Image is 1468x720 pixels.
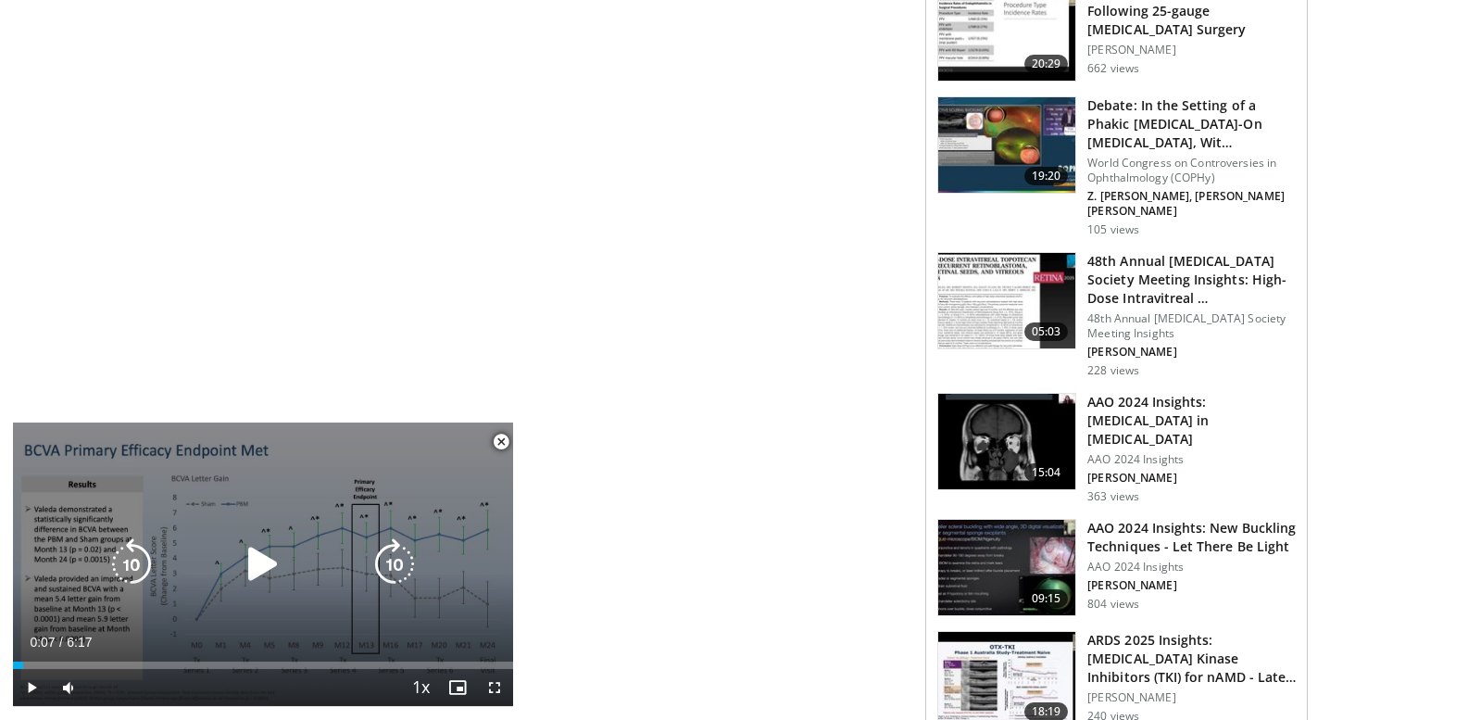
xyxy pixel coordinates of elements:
button: Playback Rate [402,669,439,706]
h3: AAO 2024 Insights: New Buckling Techniques - Let There Be Light [1087,519,1296,556]
button: Mute [50,669,87,706]
span: 19:20 [1024,167,1069,185]
p: [PERSON_NAME] [1087,578,1296,593]
p: [PERSON_NAME] [1087,43,1296,57]
p: 804 views [1087,597,1139,612]
p: 363 views [1087,489,1139,504]
button: Enable picture-in-picture mode [439,669,476,706]
span: 20:29 [1024,55,1069,73]
a: 05:03 48th Annual [MEDICAL_DATA] Society Meeting Insights: High-Dose Intravitreal … 48th Annual [... [937,252,1296,378]
a: 09:15 AAO 2024 Insights: New Buckling Techniques - Let There Be Light AAO 2024 Insights [PERSON_N... [937,519,1296,617]
img: fab17835-d1cc-4deb-910b-6f3ff9582df5.150x105_q85_crop-smart_upscale.jpg [938,253,1075,349]
button: Play [13,669,50,706]
p: Z. [PERSON_NAME], [PERSON_NAME] [PERSON_NAME] [1087,189,1296,219]
img: 99d560e5-7c32-4910-822c-ab3b7c4c2e9c.150x105_q85_crop-smart_upscale.jpg [938,394,1075,490]
span: 09:15 [1024,589,1069,608]
span: 05:03 [1024,322,1069,341]
p: 105 views [1087,222,1139,237]
button: Fullscreen [476,669,513,706]
span: 15:04 [1024,463,1069,482]
p: AAO 2024 Insights [1087,560,1296,575]
a: 15:04 AAO 2024 Insights: [MEDICAL_DATA] in [MEDICAL_DATA] AAO 2024 Insights [PERSON_NAME] 363 views [937,393,1296,504]
h3: 48th Annual [MEDICAL_DATA] Society Meeting Insights: High-Dose Intravitreal … [1087,252,1296,308]
span: 6:17 [67,635,92,650]
p: [PERSON_NAME] [1087,345,1296,360]
video-js: Video Player [13,423,513,707]
p: 662 views [1087,61,1139,76]
img: 8bab0a30-9f6a-484f-82e3-edf8903e4d73.150x105_q85_crop-smart_upscale.jpg [938,97,1075,194]
span: / [59,635,63,650]
h3: ARDS 2025 Insights: [MEDICAL_DATA] Kinase Inhibitors (TKI) for nAMD - Late… [1087,631,1296,687]
h3: AAO 2024 Insights: [MEDICAL_DATA] in [MEDICAL_DATA] [1087,393,1296,448]
p: 228 views [1087,363,1139,378]
span: 0:07 [30,635,55,650]
p: 48th Annual [MEDICAL_DATA] Society Meeting Insights [1087,311,1296,341]
p: World Congress on Controversies in Ophthalmology (COPHy) [1087,156,1296,185]
a: 19:20 Debate: In the Setting of a Phakic [MEDICAL_DATA]-On [MEDICAL_DATA], Wit… World Congress on... [937,96,1296,237]
p: [PERSON_NAME] [1087,471,1296,486]
p: [PERSON_NAME] [1087,690,1296,705]
img: 2a0cc78e-ce46-4433-9105-2bb524f8f79f.150x105_q85_crop-smart_upscale.jpg [938,520,1075,616]
h3: Debate: In the Setting of a Phakic [MEDICAL_DATA]-On [MEDICAL_DATA], Wit… [1087,96,1296,152]
button: Close [483,423,520,461]
p: AAO 2024 Insights [1087,452,1296,467]
div: Progress Bar [13,662,513,669]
